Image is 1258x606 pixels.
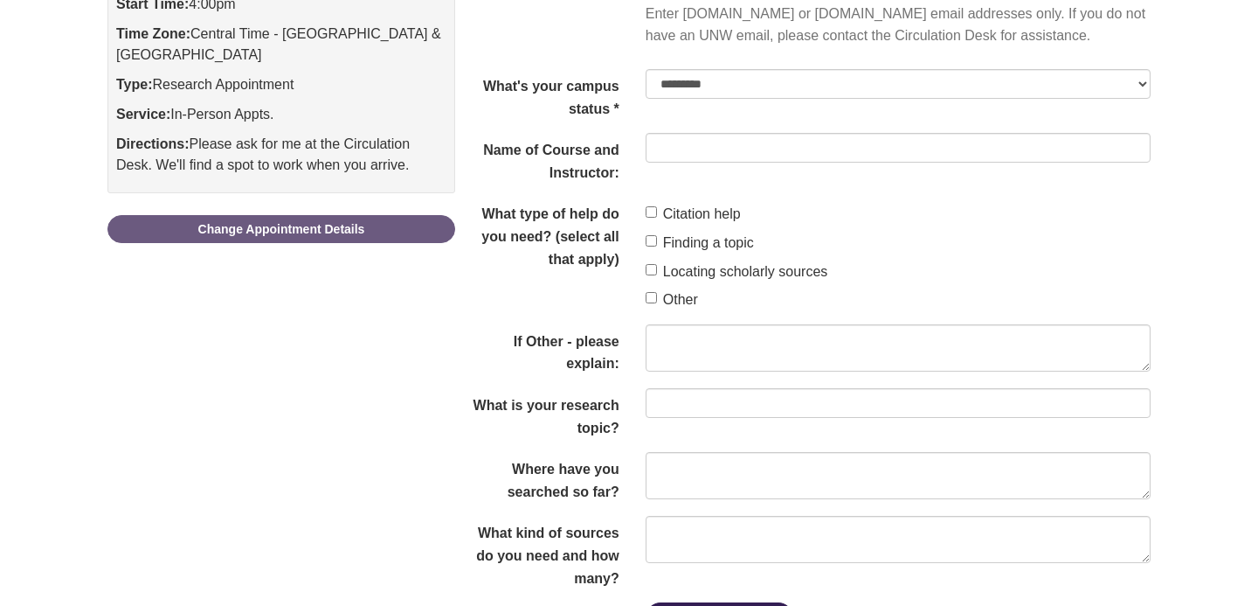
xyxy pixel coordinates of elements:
input: Finding a topic [646,235,657,247]
label: What kind of sources do you need and how many? [455,516,632,589]
p: Research Appointment [116,74,446,95]
strong: Directions: [116,136,190,151]
label: What's your campus status * [455,69,632,120]
label: Locating scholarly sources [646,261,828,283]
p: Please ask for me at the Circulation Desk. We'll find a spot to work when you arrive. [116,134,446,176]
label: Where have you searched so far? [455,452,632,503]
label: If Other - please explain: [455,324,632,375]
label: Citation help [646,203,741,226]
input: Other [646,292,657,303]
input: Citation help [646,206,657,218]
label: Finding a topic [646,232,754,254]
strong: Service: [116,107,170,122]
label: What is your research topic? [455,388,632,439]
strong: Time Zone: [116,26,190,41]
label: Name of Course and Instructor: [455,133,632,184]
a: Change Appointment Details [107,215,455,243]
p: Central Time - [GEOGRAPHIC_DATA] & [GEOGRAPHIC_DATA] [116,24,446,66]
legend: What type of help do you need? (select all that apply) [455,197,632,270]
input: Locating scholarly sources [646,264,657,275]
div: Enter [DOMAIN_NAME] or [DOMAIN_NAME] email addresses only. If you do not have an UNW email, pleas... [646,3,1151,47]
strong: Type: [116,77,152,92]
p: In-Person Appts. [116,104,446,125]
label: Other [646,289,698,311]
